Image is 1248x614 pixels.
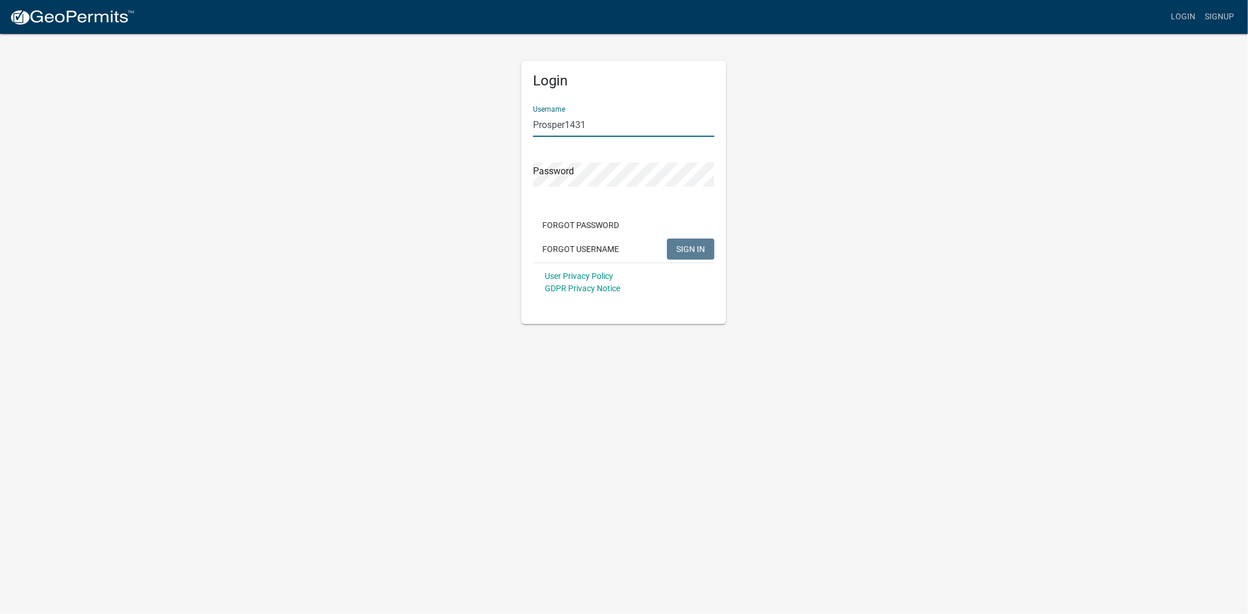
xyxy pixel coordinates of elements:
button: Forgot Password [533,215,628,236]
a: User Privacy Policy [545,271,613,281]
a: Login [1166,6,1200,28]
a: GDPR Privacy Notice [545,284,620,293]
button: SIGN IN [667,239,714,260]
button: Forgot Username [533,239,628,260]
h5: Login [533,73,714,89]
a: Signup [1200,6,1239,28]
span: SIGN IN [676,244,705,253]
